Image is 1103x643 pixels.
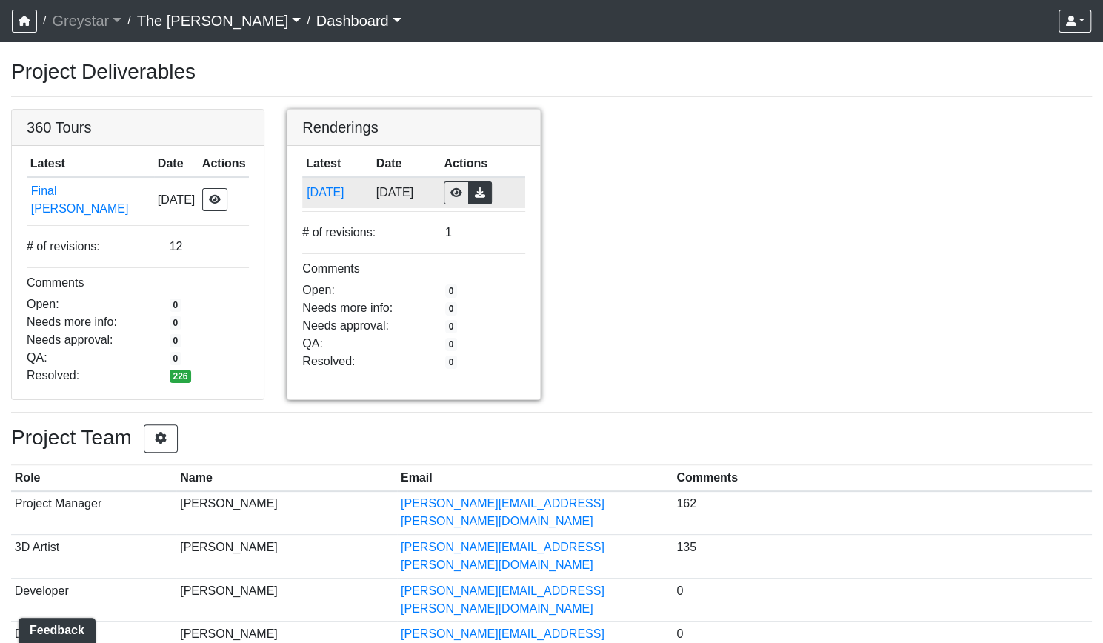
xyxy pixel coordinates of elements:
a: [PERSON_NAME][EMAIL_ADDRESS][PERSON_NAME][DOMAIN_NAME] [401,497,604,527]
td: 0 [673,578,1092,622]
td: 162 [673,491,1092,535]
th: Comments [673,465,1092,491]
iframe: Ybug feedback widget [11,613,99,643]
a: The [PERSON_NAME] [137,6,301,36]
a: [PERSON_NAME][EMAIL_ADDRESS][PERSON_NAME][DOMAIN_NAME] [401,584,604,615]
td: 3D Artist [11,535,176,579]
td: [PERSON_NAME] [176,578,397,622]
a: [PERSON_NAME][EMAIL_ADDRESS][PERSON_NAME][DOMAIN_NAME] [401,541,604,571]
th: Email [397,465,673,491]
h3: Project Team [11,424,1092,453]
th: Name [176,465,397,491]
span: / [37,6,52,36]
a: Greystar [52,6,121,36]
span: / [121,6,136,36]
th: Role [11,465,176,491]
button: [DATE] [306,183,369,202]
td: 135 [673,535,1092,579]
a: Dashboard [316,6,401,36]
button: Final [PERSON_NAME] [30,181,150,219]
span: / [301,6,316,36]
td: 2Fnj3f7TD4F9fNQ4LhpSbm [27,177,154,222]
td: Project Manager [11,491,176,535]
td: [PERSON_NAME] [176,535,397,579]
td: Developer [11,578,176,622]
td: oqBJ9jfFgh13qbfm4zQe6V [302,177,373,208]
td: [PERSON_NAME] [176,491,397,535]
h3: Project Deliverables [11,59,1092,84]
